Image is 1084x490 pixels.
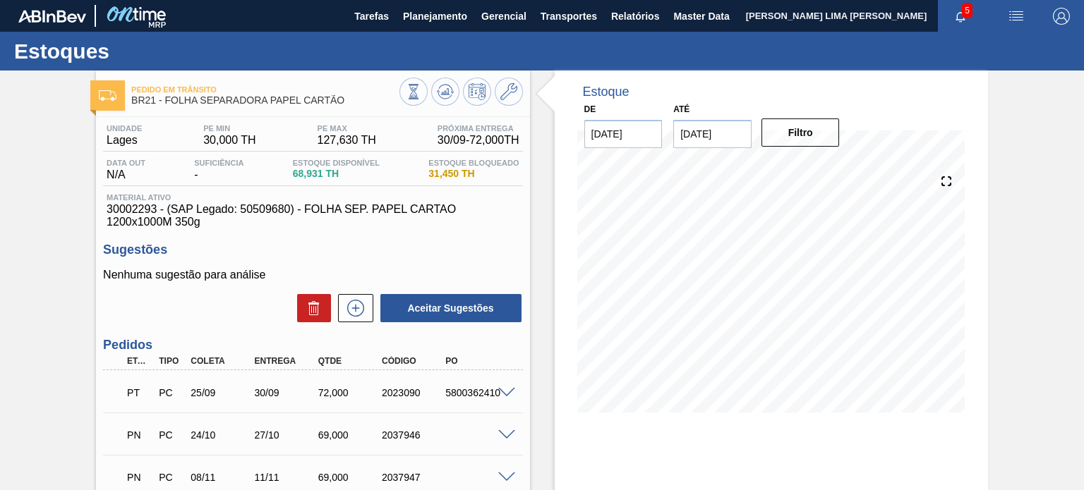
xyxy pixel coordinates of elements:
[541,8,597,25] span: Transportes
[428,169,519,179] span: 31,450 TH
[124,377,155,408] div: Pedido em Trânsito
[99,90,116,101] img: Ícone
[318,134,376,147] span: 127,630 TH
[962,3,972,18] span: 5
[127,429,152,441] p: PN
[315,387,385,398] div: 72,000
[107,134,142,147] span: Lages
[378,429,448,441] div: 2037946
[203,134,255,147] span: 30,000 TH
[315,429,385,441] div: 69,000
[155,429,187,441] div: Pedido de Compra
[673,104,689,114] label: Até
[1053,8,1070,25] img: Logout
[191,159,247,181] div: -
[155,472,187,483] div: Pedido de Compra
[155,356,187,366] div: Tipo
[251,387,321,398] div: 30/09/2025
[155,387,187,398] div: Pedido de Compra
[481,8,526,25] span: Gerencial
[331,294,373,322] div: Nova sugestão
[442,387,512,398] div: 5800362410
[584,104,596,114] label: De
[1008,8,1025,25] img: userActions
[373,293,523,324] div: Aceitar Sugestões
[673,8,729,25] span: Master Data
[431,78,459,106] button: Atualizar Gráfico
[203,124,255,133] span: PE MIN
[107,124,142,133] span: Unidade
[290,294,331,322] div: Excluir Sugestões
[378,387,448,398] div: 2023090
[251,356,321,366] div: Entrega
[584,120,663,148] input: dd/mm/yyyy
[187,429,257,441] div: 24/10/2025
[124,356,155,366] div: Etapa
[611,8,659,25] span: Relatórios
[428,159,519,167] span: Estoque Bloqueado
[131,85,399,94] span: Pedido em Trânsito
[103,269,522,281] p: Nenhuma sugestão para análise
[14,43,265,59] h1: Estoques
[293,159,380,167] span: Estoque Disponível
[354,8,389,25] span: Tarefas
[18,10,86,23] img: TNhmsLtSVTkK8tSr43FrP2fwEKptu5GPRR3wAAAABJRU5ErkJggg==
[438,134,519,147] span: 30/09 - 72,000 TH
[380,294,522,322] button: Aceitar Sugestões
[187,356,257,366] div: Coleta
[315,472,385,483] div: 69,000
[403,8,467,25] span: Planejamento
[463,78,491,106] button: Programar Estoque
[583,85,630,99] div: Estoque
[107,193,519,202] span: Material ativo
[107,203,519,228] span: 30002293 - (SAP Legado: 50509680) - FOLHA SEP. PAPEL CARTAO 1200x1000M 350g
[438,124,519,133] span: Próxima Entrega
[251,472,321,483] div: 11/11/2025
[127,472,152,483] p: PN
[194,159,243,167] span: Suficiência
[761,118,840,147] button: Filtro
[103,159,149,181] div: N/A
[103,338,522,353] h3: Pedidos
[103,243,522,257] h3: Sugestões
[107,159,145,167] span: Data out
[673,120,752,148] input: dd/mm/yyyy
[442,356,512,366] div: PO
[495,78,523,106] button: Ir ao Master Data / Geral
[127,387,152,398] p: PT
[187,472,257,483] div: 08/11/2025
[131,95,399,106] span: BR21 - FOLHA SEPARADORA PAPEL CARTÃO
[378,356,448,366] div: Código
[187,387,257,398] div: 25/09/2025
[318,124,376,133] span: PE MAX
[938,6,983,26] button: Notificações
[293,169,380,179] span: 68,931 TH
[399,78,428,106] button: Visão Geral dos Estoques
[315,356,385,366] div: Qtde
[378,472,448,483] div: 2037947
[124,419,155,451] div: Pedido em Negociação
[251,429,321,441] div: 27/10/2025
